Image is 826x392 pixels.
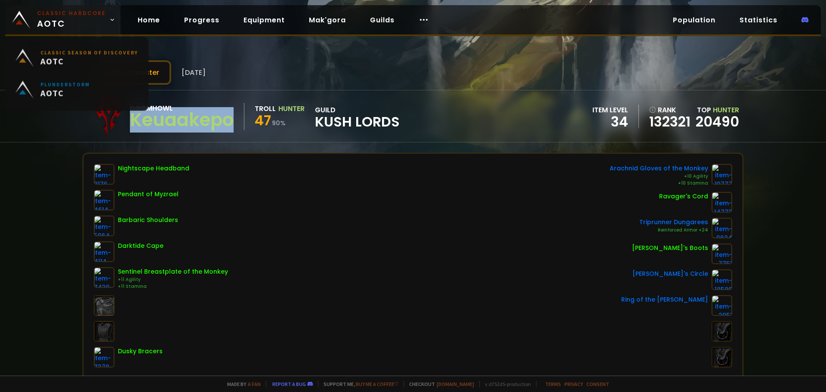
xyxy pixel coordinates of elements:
img: item-9624 [712,218,732,238]
img: item-7378 [94,347,114,367]
a: Privacy [564,381,583,387]
div: Reinforced Armor +24 [639,227,708,234]
a: Report a bug [272,381,306,387]
span: [DATE] [182,67,206,78]
div: Nightscape Headband [118,164,189,173]
div: Keuaakepo [130,114,234,127]
div: Doomhowl [130,103,234,114]
a: 132321 [649,115,690,128]
small: Classic Hardcore [37,9,106,17]
small: Plunderstorm [40,82,90,89]
div: Ravager's Cord [659,192,708,201]
img: item-7439 [94,267,114,288]
div: Darktide Cape [118,241,163,250]
div: [PERSON_NAME]'s Boots [632,244,708,253]
img: item-4614 [94,190,114,210]
a: [DOMAIN_NAME] [437,381,474,387]
div: Pendant of Myzrael [118,190,179,199]
div: Barbaric Shoulders [118,216,178,225]
a: a fan [248,381,261,387]
div: +10 Stamina [610,180,708,187]
div: Dusky Bracers [118,347,163,356]
div: Sentinel Breastplate of the Monkey [118,267,228,276]
span: Support me, [318,381,398,387]
a: Statistics [733,11,784,29]
img: item-4114 [94,241,114,262]
img: item-18586 [712,269,732,290]
div: guild [315,105,400,128]
div: [PERSON_NAME]'s Circle [632,269,708,278]
span: 47 [255,111,271,130]
img: item-10777 [712,164,732,185]
div: Troll [255,103,276,114]
div: +11 Stamina [118,283,228,290]
div: Triprunner Dungarees [639,218,708,227]
span: v. d752d5 - production [479,381,531,387]
span: AOTC [40,57,138,68]
img: item-7751 [712,244,732,264]
span: Kush Lords [315,115,400,128]
div: rank [649,105,690,115]
div: 34 [592,115,628,128]
span: AOTC [40,89,90,99]
div: +10 Agility [610,173,708,180]
a: Equipment [237,11,292,29]
span: Checkout [404,381,474,387]
img: item-5964 [94,216,114,236]
a: 20490 [696,112,739,131]
a: Home [131,11,167,29]
a: PlunderstormAOTC [10,75,143,107]
img: item-8176 [94,164,114,185]
div: item level [592,105,628,115]
span: Hunter [713,105,739,115]
a: Consent [586,381,609,387]
div: Hunter [278,103,305,114]
div: Arachnid Gloves of the Monkey [610,164,708,173]
div: Ring of the [PERSON_NAME] [621,295,708,304]
img: item-14773 [712,192,732,213]
a: Classic HardcoreAOTC [5,5,120,34]
a: Classic Season of DiscoveryAOTC [10,43,143,75]
a: Guilds [363,11,401,29]
img: item-2951 [712,295,732,316]
a: Mak'gora [302,11,353,29]
a: Progress [177,11,226,29]
div: +11 Agility [118,276,228,283]
small: Classic Season of Discovery [40,50,138,57]
div: Top [696,105,739,115]
a: Population [666,11,722,29]
span: Made by [222,381,261,387]
small: 90 % [272,119,286,127]
span: AOTC [37,9,106,30]
a: Terms [545,381,561,387]
a: Buy me a coffee [356,381,398,387]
